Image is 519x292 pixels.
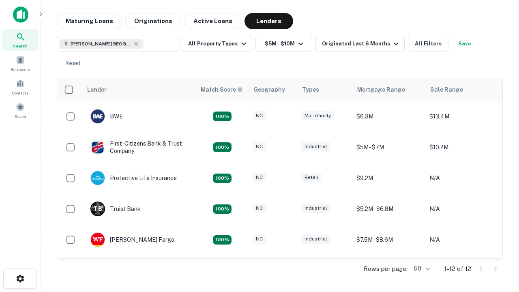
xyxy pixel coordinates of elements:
[90,171,177,185] div: Protective Life Insurance
[182,36,252,52] button: All Property Types
[2,29,38,51] a: Search
[253,173,266,182] div: NC
[364,264,407,274] p: Rows per page:
[196,78,249,101] th: Capitalize uses an advanced AI algorithm to match your search with the best lender. The match sco...
[425,163,498,193] td: N/A
[301,142,330,151] div: Industrial
[213,142,232,152] div: Matching Properties: 2, hasApolloMatch: undefined
[253,85,285,94] div: Geography
[253,204,266,213] div: NC
[315,36,405,52] button: Originated Last 6 Months
[213,204,232,214] div: Matching Properties: 3, hasApolloMatch: undefined
[94,205,102,213] p: T B
[57,13,122,29] button: Maturing Loans
[90,109,123,124] div: BWE
[297,78,352,101] th: Types
[184,13,241,29] button: Active Loans
[125,13,181,29] button: Originations
[425,101,498,132] td: $13.4M
[91,171,105,185] img: picture
[201,85,241,94] h6: Match Score
[90,202,141,216] div: Truist Bank
[13,6,28,23] img: capitalize-icon.png
[15,113,26,120] span: Saved
[357,85,405,94] div: Mortgage Range
[352,132,425,163] td: $5M - $7M
[352,78,425,101] th: Mortgage Range
[452,36,478,52] button: Save your search to get updates of matches that match your search criteria.
[60,55,86,71] button: Reset
[425,78,498,101] th: Sale Range
[13,43,28,49] span: Search
[444,264,471,274] p: 1–12 of 12
[301,204,330,213] div: Industrial
[408,36,448,52] button: All Filters
[91,233,105,247] img: picture
[71,40,131,47] span: [PERSON_NAME][GEOGRAPHIC_DATA], [GEOGRAPHIC_DATA]
[301,234,330,244] div: Industrial
[352,163,425,193] td: $9.2M
[82,78,196,101] th: Lender
[244,13,293,29] button: Lenders
[478,201,519,240] iframe: Chat Widget
[352,193,425,224] td: $5.2M - $6.8M
[253,111,266,120] div: NC
[253,234,266,244] div: NC
[352,255,425,286] td: $8.8M
[302,85,319,94] div: Types
[90,232,174,247] div: [PERSON_NAME] Fargo
[201,85,243,94] div: Capitalize uses an advanced AI algorithm to match your search with the best lender. The match sco...
[91,109,105,123] img: picture
[425,132,498,163] td: $10.2M
[301,111,334,120] div: Multifamily
[352,101,425,132] td: $6.3M
[411,263,431,275] div: 50
[90,140,188,155] div: First-citizens Bank & Trust Company
[91,140,105,154] img: picture
[2,76,38,98] a: Contacts
[87,85,107,94] div: Lender
[352,224,425,255] td: $7.5M - $8.6M
[12,90,28,96] span: Contacts
[430,85,463,94] div: Sale Range
[213,112,232,121] div: Matching Properties: 2, hasApolloMatch: undefined
[2,52,38,74] a: Borrowers
[213,174,232,183] div: Matching Properties: 2, hasApolloMatch: undefined
[2,99,38,121] a: Saved
[249,78,297,101] th: Geography
[255,36,312,52] button: $5M - $10M
[301,173,322,182] div: Retail
[425,255,498,286] td: N/A
[425,193,498,224] td: N/A
[425,224,498,255] td: N/A
[11,66,30,73] span: Borrowers
[253,142,266,151] div: NC
[322,39,401,49] div: Originated Last 6 Months
[213,235,232,245] div: Matching Properties: 2, hasApolloMatch: undefined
